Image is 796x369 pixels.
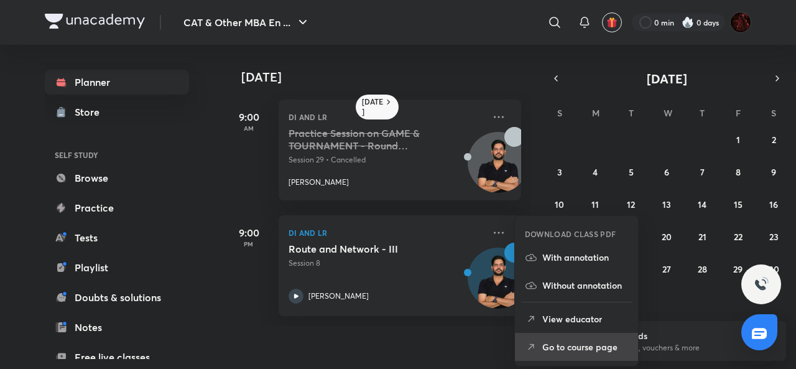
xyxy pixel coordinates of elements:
p: AM [224,124,274,132]
button: August 1, 2025 [728,129,748,149]
button: August 15, 2025 [728,194,748,214]
a: Browse [45,166,189,190]
h6: Refer friends [595,329,748,342]
img: avatar [606,17,618,28]
button: [DATE] [565,70,769,87]
a: Playlist [45,255,189,280]
button: August 9, 2025 [764,162,784,182]
button: August 5, 2025 [621,162,641,182]
div: Store [75,105,107,119]
button: August 30, 2025 [764,259,784,279]
button: August 3, 2025 [550,162,570,182]
a: Practice [45,195,189,220]
abbr: August 22, 2025 [734,231,743,243]
abbr: August 23, 2025 [769,231,779,243]
button: August 27, 2025 [657,259,677,279]
h5: 9:00 [224,110,274,124]
abbr: August 11, 2025 [591,199,599,210]
abbr: Saturday [771,107,776,119]
abbr: August 14, 2025 [698,199,706,210]
button: August 8, 2025 [728,162,748,182]
abbr: August 5, 2025 [629,166,634,178]
a: Tests [45,225,189,250]
abbr: Sunday [557,107,562,119]
button: August 29, 2025 [728,259,748,279]
a: Notes [45,315,189,340]
p: DI and LR [289,225,484,240]
abbr: August 10, 2025 [555,199,564,210]
abbr: August 8, 2025 [736,166,741,178]
button: August 20, 2025 [657,227,677,246]
img: Avatar [468,139,528,199]
h6: DOWNLOAD CLASS PDF [525,228,616,240]
abbr: August 9, 2025 [771,166,776,178]
button: avatar [602,12,622,32]
p: PM [224,240,274,248]
h4: [DATE] [241,70,534,85]
abbr: August 7, 2025 [700,166,705,178]
button: August 11, 2025 [585,194,605,214]
img: Vanshika Rai [730,12,751,33]
abbr: August 3, 2025 [557,166,562,178]
p: With annotation [542,251,628,264]
abbr: August 4, 2025 [593,166,598,178]
button: August 16, 2025 [764,194,784,214]
a: Planner [45,70,189,95]
p: [PERSON_NAME] [289,177,349,188]
abbr: August 20, 2025 [662,231,672,243]
img: Avatar [468,255,528,314]
abbr: August 16, 2025 [769,199,778,210]
p: Win a laptop, vouchers & more [595,342,748,353]
abbr: Thursday [700,107,705,119]
abbr: Friday [736,107,741,119]
button: August 7, 2025 [692,162,712,182]
abbr: August 12, 2025 [627,199,635,210]
p: Without annotation [542,279,628,292]
abbr: August 29, 2025 [733,263,743,275]
img: Company Logo [45,14,145,29]
a: Company Logo [45,14,145,32]
abbr: Tuesday [629,107,634,119]
abbr: Monday [592,107,599,119]
button: August 10, 2025 [550,194,570,214]
img: ttu [754,277,769,292]
p: [PERSON_NAME] [308,291,369,302]
abbr: August 13, 2025 [662,199,671,210]
img: streak [682,16,694,29]
p: View educator [542,312,628,325]
button: August 23, 2025 [764,227,784,246]
abbr: August 28, 2025 [698,263,707,275]
p: DI and LR [289,110,484,124]
button: August 13, 2025 [657,194,677,214]
h6: SELF STUDY [45,144,189,166]
p: Session 29 • Cancelled [289,154,484,166]
button: August 2, 2025 [764,129,784,149]
abbr: August 6, 2025 [664,166,669,178]
a: Store [45,100,189,124]
p: Session 8 [289,258,484,269]
a: Doubts & solutions [45,285,189,310]
h5: Route and Network - III [289,243,443,255]
p: Go to course page [542,340,628,353]
h5: Practice Session on GAME & TOURNAMENT - Round Robin Based [289,127,443,152]
button: August 4, 2025 [585,162,605,182]
h6: [DATE] [362,97,384,117]
button: August 14, 2025 [692,194,712,214]
button: August 12, 2025 [621,194,641,214]
abbr: August 21, 2025 [698,231,706,243]
button: August 6, 2025 [657,162,677,182]
abbr: August 2, 2025 [772,134,776,146]
abbr: August 1, 2025 [736,134,740,146]
abbr: August 27, 2025 [662,263,671,275]
button: August 22, 2025 [728,227,748,246]
h5: 9:00 [224,225,274,240]
abbr: August 30, 2025 [769,263,779,275]
button: August 28, 2025 [692,259,712,279]
abbr: August 15, 2025 [734,199,743,210]
abbr: Wednesday [664,107,672,119]
button: August 21, 2025 [692,227,712,246]
span: [DATE] [647,70,687,87]
button: CAT & Other MBA En ... [176,10,318,35]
